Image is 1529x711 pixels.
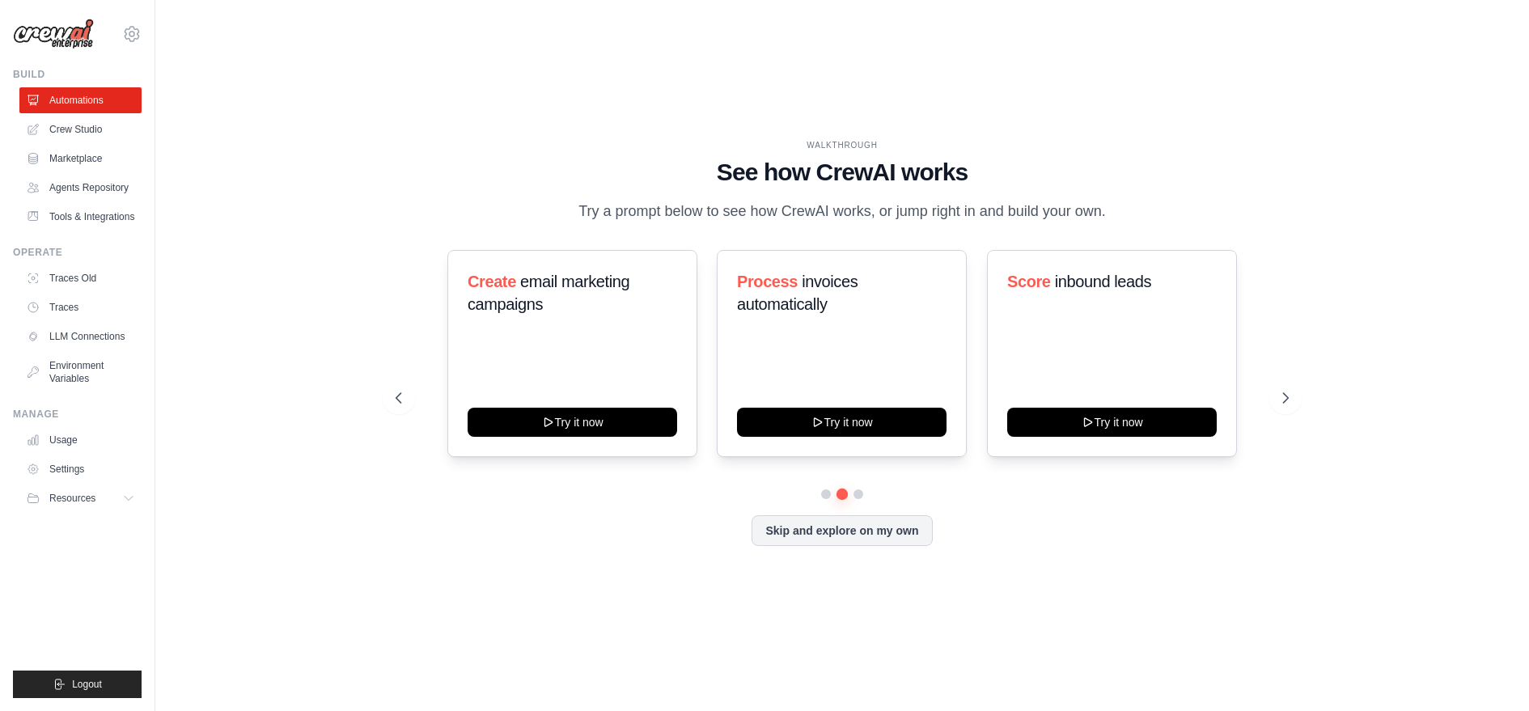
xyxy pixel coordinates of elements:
[19,294,142,320] a: Traces
[1007,408,1217,437] button: Try it now
[19,265,142,291] a: Traces Old
[19,485,142,511] button: Resources
[1054,273,1150,290] span: inbound leads
[13,671,142,698] button: Logout
[396,139,1289,151] div: WALKTHROUGH
[396,158,1289,187] h1: See how CrewAI works
[49,492,95,505] span: Resources
[19,324,142,349] a: LLM Connections
[19,456,142,482] a: Settings
[13,246,142,259] div: Operate
[72,678,102,691] span: Logout
[19,204,142,230] a: Tools & Integrations
[570,200,1114,223] p: Try a prompt below to see how CrewAI works, or jump right in and build your own.
[19,175,142,201] a: Agents Repository
[19,87,142,113] a: Automations
[737,273,858,313] span: invoices automatically
[19,116,142,142] a: Crew Studio
[19,353,142,391] a: Environment Variables
[737,408,947,437] button: Try it now
[13,68,142,81] div: Build
[752,515,932,546] button: Skip and explore on my own
[1448,633,1529,711] iframe: Chat Widget
[1007,273,1051,290] span: Score
[737,273,798,290] span: Process
[468,408,677,437] button: Try it now
[13,19,94,49] img: Logo
[468,273,516,290] span: Create
[19,146,142,171] a: Marketplace
[468,273,629,313] span: email marketing campaigns
[19,427,142,453] a: Usage
[13,408,142,421] div: Manage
